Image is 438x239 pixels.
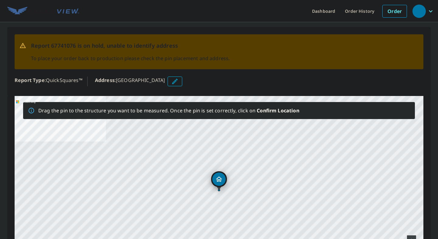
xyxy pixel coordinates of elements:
div: Dropped pin, building 1, Residential property, Cedar Elm Dr San Antonio, TX 78230 [211,171,227,190]
b: Confirm Location [257,107,299,114]
p: To place your order back to production please check the pin placement and address. [31,55,230,62]
p: : [GEOGRAPHIC_DATA] [95,77,165,86]
b: Report Type [15,77,45,84]
p: Report 67741076 is on hold, unable to identify address [31,42,230,50]
img: EV Logo [7,7,79,16]
p: Drag the pin to the structure you want to be measured. Once the pin is set correctly, click on [38,107,299,114]
a: Order [382,5,407,18]
p: : QuickSquares™ [15,77,82,86]
b: Address [95,77,115,84]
